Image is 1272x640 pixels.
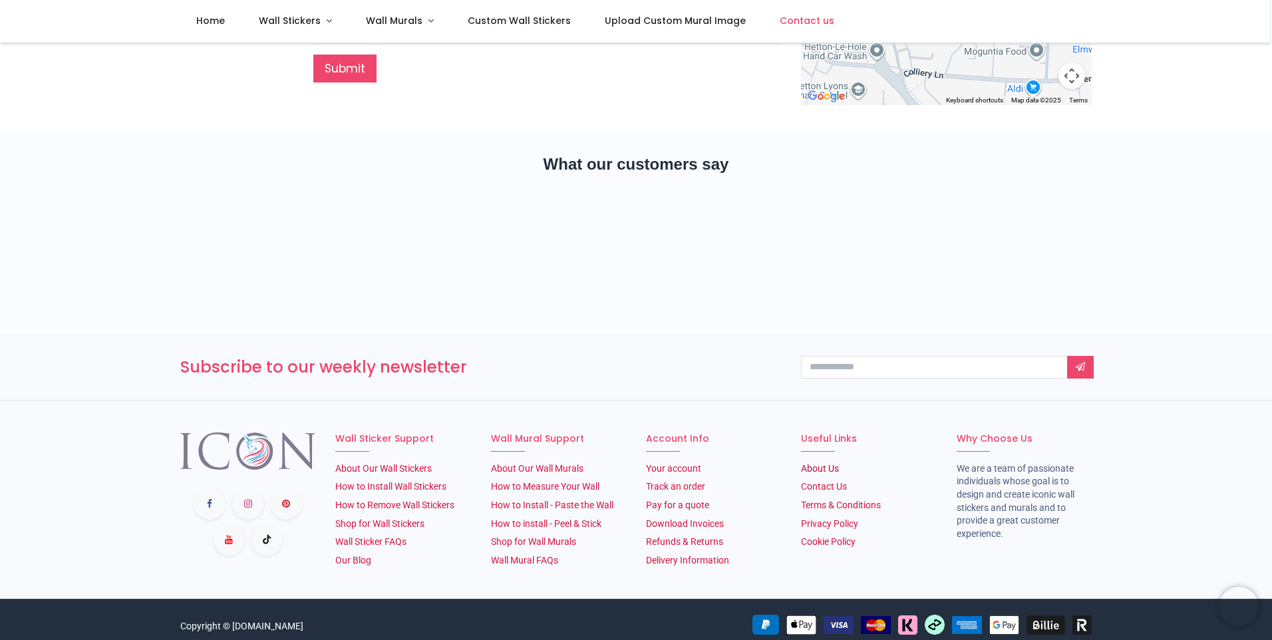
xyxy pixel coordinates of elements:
img: Klarna [898,615,917,635]
a: How to Install - Paste the Wall [491,500,613,510]
a: Shop for Wall Murals [491,536,576,547]
h6: Wall Sticker Support [335,432,470,446]
a: Submit [313,55,377,83]
a: Contact Us [801,481,847,492]
span: Map data ©2025 [1011,96,1061,104]
a: Pay for a quote [646,500,709,510]
a: How to Measure Your Wall [491,481,599,492]
a: About Our Wall Murals [491,463,583,474]
img: Revolut Pay [1072,615,1092,635]
img: American Express [952,616,982,634]
a: Download Invoices [646,518,724,529]
h3: Subscribe to our weekly newsletter [180,356,781,379]
a: Track an order [646,481,705,492]
button: Keyboard shortcuts [946,96,1003,105]
a: Delivery Information [646,555,729,565]
iframe: Brevo live chat [1219,587,1259,627]
img: Afterpay Clearpay [925,615,945,635]
a: Refunds & Returns [646,536,723,547]
a: About Our Wall Stickers [335,463,432,474]
span: Custom Wall Stickers [468,14,571,27]
a: Privacy Policy [801,518,858,529]
img: MasterCard [861,616,891,634]
img: Apple Pay [786,615,816,635]
img: Billie [1027,615,1065,635]
span: Home [196,14,225,27]
a: Shop for Wall Stickers [335,518,424,529]
h6: Wall Mural Support [491,432,626,446]
a: Wall Mural FAQs [491,555,558,565]
h2: What our customers say [180,153,1092,176]
h6: Why Choose Us [957,432,1092,446]
span: Wall Stickers [259,14,321,27]
a: About Us​ [801,463,839,474]
img: Google [804,88,848,105]
a: How to Remove Wall Stickers [335,500,454,510]
span: Upload Custom Mural Image [605,14,746,27]
button: Map camera controls [1058,63,1085,89]
span: Wall Murals [366,14,422,27]
a: Your account [646,463,701,474]
a: How to install - Peel & Stick [491,518,601,529]
h6: Useful Links [801,432,936,446]
h6: Account Info [646,432,781,446]
a: Cookie Policy [801,536,856,547]
a: Our Blog [335,555,371,565]
a: Terms (opens in new tab) [1069,96,1088,104]
img: VISA [824,616,854,634]
iframe: Customer reviews powered by Trustpilot [180,199,1092,292]
a: Open this area in Google Maps (opens a new window) [804,88,848,105]
span: Contact us [780,14,834,27]
a: Terms & Conditions [801,500,881,510]
a: Copyright © [DOMAIN_NAME] [180,621,303,631]
img: Google Pay [989,615,1019,635]
a: Wall Sticker FAQs [335,536,406,547]
a: How to Install Wall Stickers [335,481,446,492]
li: We are a team of passionate individuals whose goal is to design and create iconic wall stickers a... [957,462,1092,541]
img: PayPal [752,615,779,635]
